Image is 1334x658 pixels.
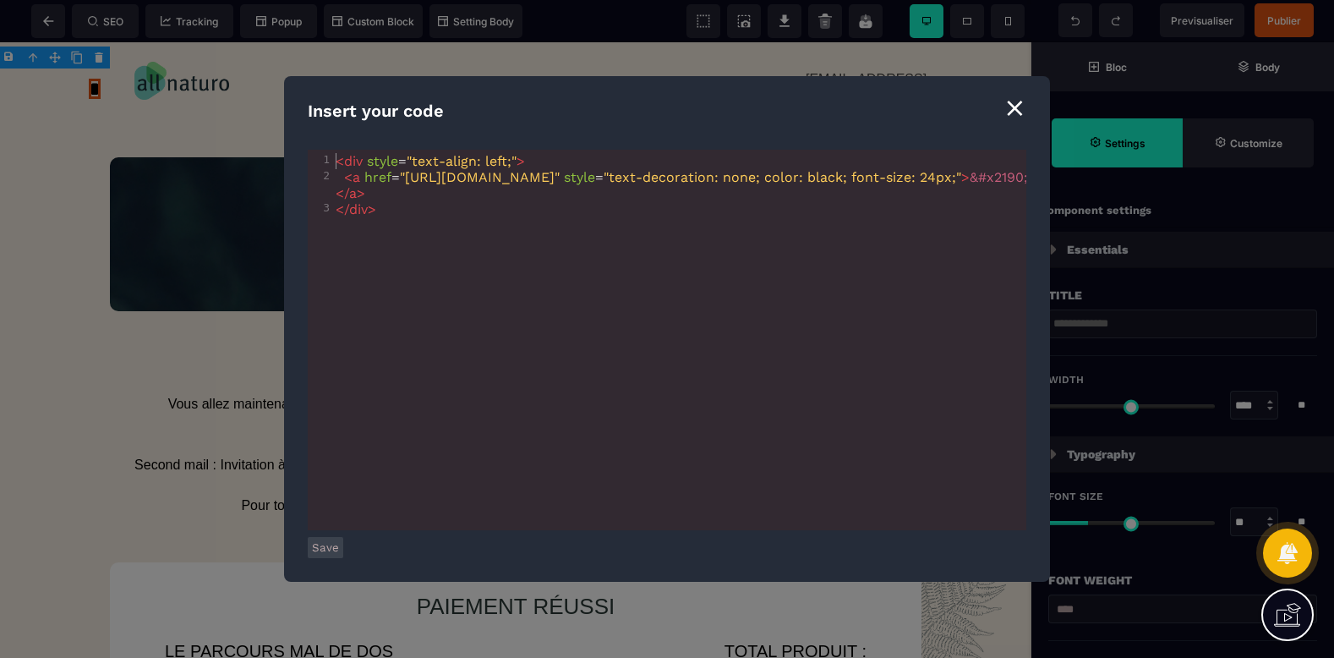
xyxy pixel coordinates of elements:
[25,348,1006,478] text: Vous allez maintenant recevoir 2 mails de « contact Metaforma », le partenaire chez qui les parco...
[336,153,525,169] span: =
[308,100,1026,123] div: Insert your code
[1003,91,1026,123] div: ⨯
[349,185,357,201] span: a
[357,185,365,201] span: >
[517,153,525,169] span: >
[344,169,353,185] span: <
[407,153,517,169] span: "text-align: left;"
[801,25,943,64] text: [EMAIL_ADDRESS][DOMAIN_NAME]
[336,169,1028,201] span: = =
[336,185,349,201] span: </
[516,595,867,623] text: TOTAL PRODUIT :
[368,201,376,217] span: >
[101,19,229,58] img: 6acba719752e8672151c7f0ce65807ce_Allnaturo-logo-fonce%CC%81.png
[349,201,368,217] span: div
[970,169,1028,185] span: &#x2190;
[165,595,516,623] text: LE PARCOURS MAL DE DOS
[400,169,560,185] span: "[URL][DOMAIN_NAME]"
[308,201,332,214] div: 3
[344,153,363,169] span: div
[564,169,595,185] span: style
[961,169,970,185] span: >
[604,169,961,185] span: "text-decoration: none; color: black; font-size: 24px;"
[308,169,332,182] div: 2
[308,537,343,558] button: Save
[364,169,391,185] span: href
[353,169,360,185] span: a
[336,201,349,217] span: </
[308,153,332,166] div: 1
[367,153,398,169] span: style
[414,149,617,232] img: 424b9556f079747e25d7806d351f115e_Allnaturo-logo-clair.png
[152,546,879,583] text: PAIEMENT RÉUSSI
[336,153,344,169] span: <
